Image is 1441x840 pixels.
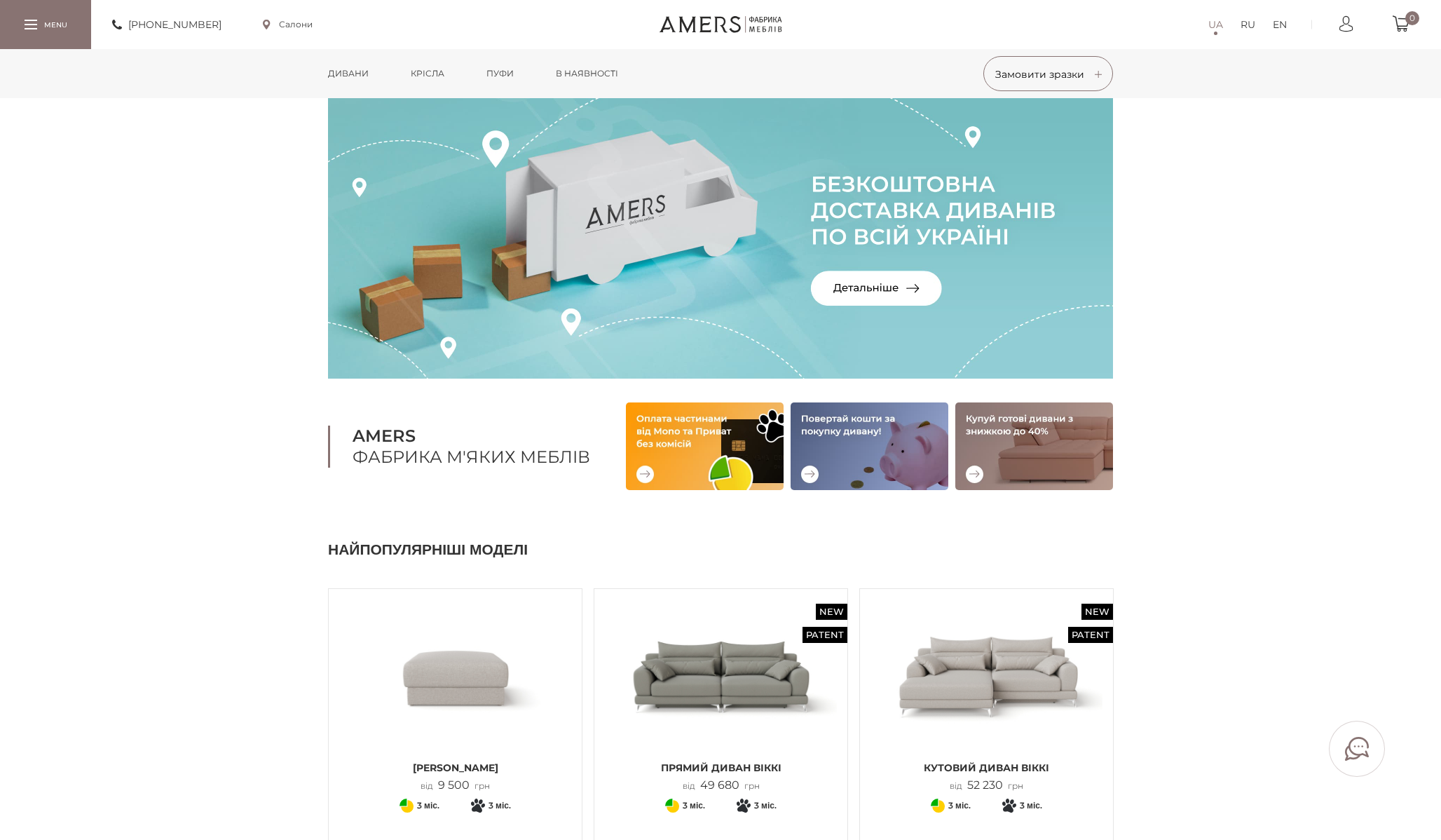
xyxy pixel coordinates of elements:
[1405,11,1419,25] span: 0
[353,426,591,447] b: AMERS
[605,599,837,792] a: New Patent Прямий диван ВІККІ Прямий диван ВІККІ Прямий диван ВІККІ від49 680грн
[605,761,837,775] span: Прямий диван ВІККІ
[112,16,221,33] a: [PHONE_NUMBER]
[433,778,474,792] span: 9 500
[263,18,313,31] a: Салони
[803,627,847,643] span: Patent
[1208,16,1223,33] a: UA
[339,761,571,775] span: [PERSON_NAME]
[870,599,1102,792] a: New Patent Кутовий диван ВІККІ Кутовий диван ВІККІ Кутовий диван ВІККІ від52 230грн
[983,56,1113,91] button: Замовити зразки
[339,599,571,754] img: Пуф БРУНО
[400,49,455,98] a: Крісла
[791,402,948,490] img: Повертай кошти за покупку дивану
[962,778,1008,792] span: 52 230
[545,49,629,98] a: в наявності
[695,778,744,792] span: 49 680
[476,49,524,98] a: Пуфи
[1081,604,1113,620] span: New
[328,539,1113,560] h2: Найпопулярніші моделі
[870,761,1102,775] span: Кутовий диван ВІККІ
[1273,16,1287,33] a: EN
[421,779,490,792] p: від грн
[1068,627,1113,643] span: Patent
[317,49,379,98] a: Дивани
[626,402,784,490] img: Оплата частинами від Mono та Приват без комісій
[339,599,571,792] a: Пуф БРУНО [PERSON_NAME] від9 500грн
[950,779,1023,792] p: від грн
[683,779,760,792] p: від грн
[328,426,591,468] h1: Фабрика м'яких меблів
[816,604,847,620] span: New
[955,402,1113,490] img: Купуй готові дивани зі знижкою до 40%
[1241,16,1255,33] a: RU
[995,68,1102,81] span: Замовити зразки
